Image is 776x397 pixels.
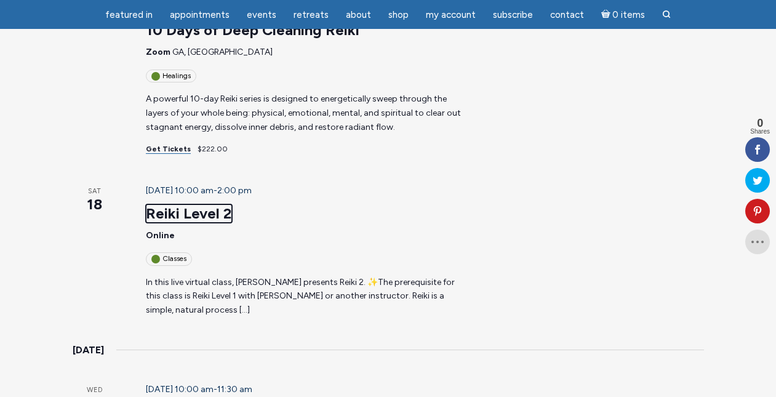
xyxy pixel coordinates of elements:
span: $222.00 [198,145,228,153]
div: Classes [146,252,192,265]
a: featured in [98,3,160,27]
span: [DATE] 10:00 am [146,185,214,196]
span: Wed [73,385,116,396]
p: A powerful 10-day Reiki series is designed to energetically sweep through the layers of your whol... [146,92,465,134]
a: About [338,3,378,27]
p: In this live virtual class, [PERSON_NAME] presents Reiki 2. ✨The prerequisite for this class is R... [146,276,465,318]
a: Retreats [286,3,336,27]
span: 0 items [612,10,645,20]
span: GA, [GEOGRAPHIC_DATA] [172,47,273,57]
a: 10 Days of Deep Cleaning Reiki [146,21,359,39]
a: Get Tickets [146,145,191,154]
span: Sat [73,186,116,197]
span: Zoom [146,47,170,57]
a: Subscribe [486,3,540,27]
time: - [146,384,252,395]
span: Shares [750,129,770,135]
span: featured in [105,9,153,20]
span: Events [247,9,276,20]
span: Shop [388,9,409,20]
time: - [146,185,252,196]
span: [DATE] 10:00 am [146,384,214,395]
a: Cart0 items [594,2,653,27]
a: Events [239,3,284,27]
span: Online [146,230,175,241]
a: Shop [381,3,416,27]
span: Appointments [170,9,230,20]
span: 11:30 am [217,384,252,395]
span: 2:00 pm [217,185,252,196]
span: My Account [426,9,476,20]
span: About [346,9,371,20]
a: Contact [543,3,591,27]
span: Subscribe [493,9,533,20]
a: Appointments [162,3,237,27]
a: Reiki Level 2 [146,204,232,223]
span: Retreats [294,9,329,20]
span: 18 [73,194,116,215]
div: Healings [146,70,196,82]
a: My Account [418,3,483,27]
time: [DATE] [73,342,104,358]
i: Cart [601,9,613,20]
span: Contact [550,9,584,20]
span: 0 [750,118,770,129]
